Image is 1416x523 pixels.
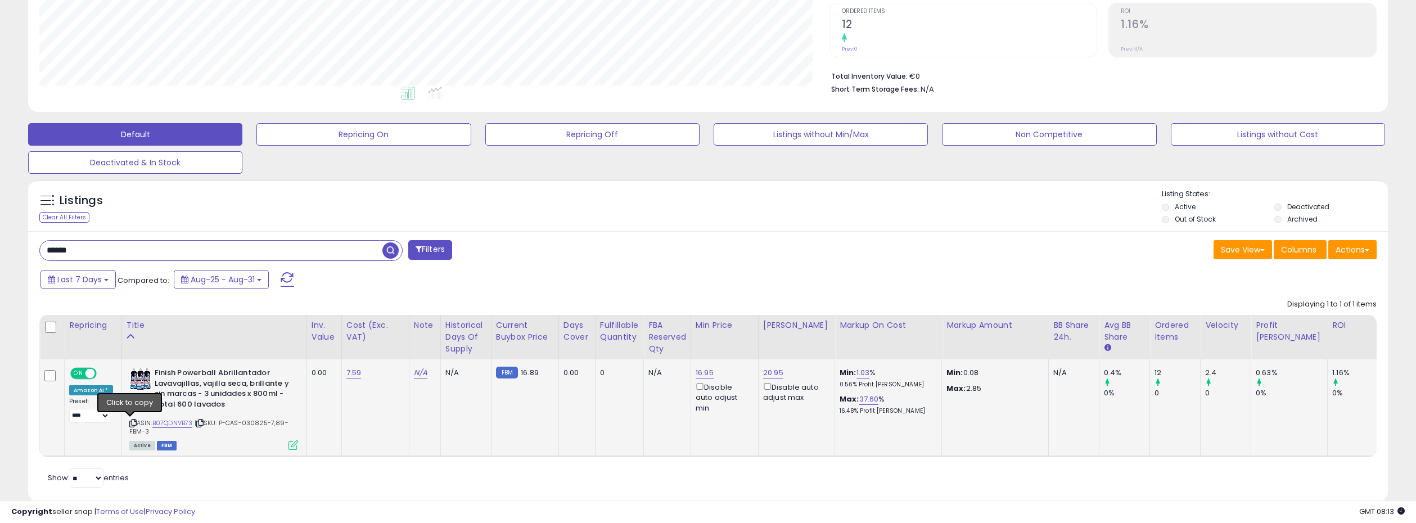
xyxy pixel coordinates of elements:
[563,319,590,343] div: Days Cover
[1121,46,1143,52] small: Prev: N/A
[1121,8,1376,15] span: ROI
[414,367,427,378] a: N/A
[1121,18,1376,33] h2: 1.16%
[28,123,242,146] button: Default
[1053,319,1094,343] div: BB Share 24h.
[191,274,255,285] span: Aug-25 - Aug-31
[1256,388,1327,398] div: 0%
[1162,189,1388,200] p: Listing States:
[95,369,113,378] span: OFF
[840,381,933,389] p: 0.56% Profit [PERSON_NAME]
[174,270,269,289] button: Aug-25 - Aug-31
[146,506,195,517] a: Privacy Policy
[1359,506,1405,517] span: 2025-09-8 08:13 GMT
[1155,388,1200,398] div: 0
[842,8,1097,15] span: Ordered Items
[414,319,436,331] div: Note
[831,71,908,81] b: Total Inventory Value:
[946,383,966,394] strong: Max:
[496,367,518,378] small: FBM
[840,319,937,331] div: Markup on Cost
[445,319,486,355] div: Historical Days Of Supply
[11,506,52,517] strong: Copyright
[346,367,362,378] a: 7.59
[831,84,919,94] b: Short Term Storage Fees:
[1171,123,1385,146] button: Listings without Cost
[600,319,639,343] div: Fulfillable Quantity
[763,367,783,378] a: 20.95
[842,46,858,52] small: Prev: 0
[946,384,1040,394] p: 2.85
[840,394,859,404] b: Max:
[118,275,169,286] span: Compared to:
[1053,368,1090,378] div: N/A
[921,84,934,94] span: N/A
[485,123,700,146] button: Repricing Off
[496,319,554,343] div: Current Buybox Price
[96,506,144,517] a: Terms of Use
[1175,202,1196,211] label: Active
[1287,299,1377,310] div: Displaying 1 to 1 of 1 items
[129,368,298,449] div: ASIN:
[856,367,870,378] a: 1.03
[127,319,302,331] div: Title
[696,367,714,378] a: 16.95
[1104,388,1149,398] div: 0%
[11,507,195,517] div: seller snap | |
[600,368,635,378] div: 0
[521,367,539,378] span: 16.89
[696,381,750,413] div: Disable auto adjust min
[1332,319,1373,331] div: ROI
[1332,388,1378,398] div: 0%
[1287,202,1329,211] label: Deactivated
[840,394,933,415] div: %
[346,319,404,343] div: Cost (Exc. VAT)
[831,69,1368,82] li: €0
[71,369,85,378] span: ON
[563,368,587,378] div: 0.00
[69,319,117,331] div: Repricing
[1104,319,1145,343] div: Avg BB Share
[1214,240,1272,259] button: Save View
[840,367,856,378] b: Min:
[1256,319,1323,343] div: Profit [PERSON_NAME]
[1205,388,1251,398] div: 0
[859,394,879,405] a: 37.60
[648,368,682,378] div: N/A
[57,274,102,285] span: Last 7 Days
[946,367,963,378] strong: Min:
[129,441,155,450] span: All listings currently available for purchase on Amazon
[1175,214,1216,224] label: Out of Stock
[1104,368,1149,378] div: 0.4%
[155,368,291,412] b: Finish Powerball Abrillantador Lavavajillas, vajilla seca, brillante y sin marcas - 3 unidades x ...
[1205,319,1246,331] div: Velocity
[48,472,129,483] span: Show: entries
[696,319,754,331] div: Min Price
[1155,368,1200,378] div: 12
[312,368,333,378] div: 0.00
[28,151,242,174] button: Deactivated & In Stock
[312,319,337,343] div: Inv. value
[840,368,933,389] div: %
[835,315,942,359] th: The percentage added to the cost of goods (COGS) that forms the calculator for Min & Max prices.
[157,441,177,450] span: FBM
[256,123,471,146] button: Repricing On
[946,368,1040,378] p: 0.08
[648,319,686,355] div: FBA Reserved Qty
[842,18,1097,33] h2: 12
[1332,368,1378,378] div: 1.16%
[39,212,89,223] div: Clear All Filters
[69,398,113,423] div: Preset:
[1256,368,1327,378] div: 0.63%
[1274,240,1327,259] button: Columns
[1281,244,1316,255] span: Columns
[763,319,830,331] div: [PERSON_NAME]
[40,270,116,289] button: Last 7 Days
[714,123,928,146] button: Listings without Min/Max
[1205,368,1251,378] div: 2.4
[60,193,103,209] h5: Listings
[840,407,933,415] p: 16.48% Profit [PERSON_NAME]
[1155,319,1196,343] div: Ordered Items
[408,240,452,260] button: Filters
[946,319,1044,331] div: Markup Amount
